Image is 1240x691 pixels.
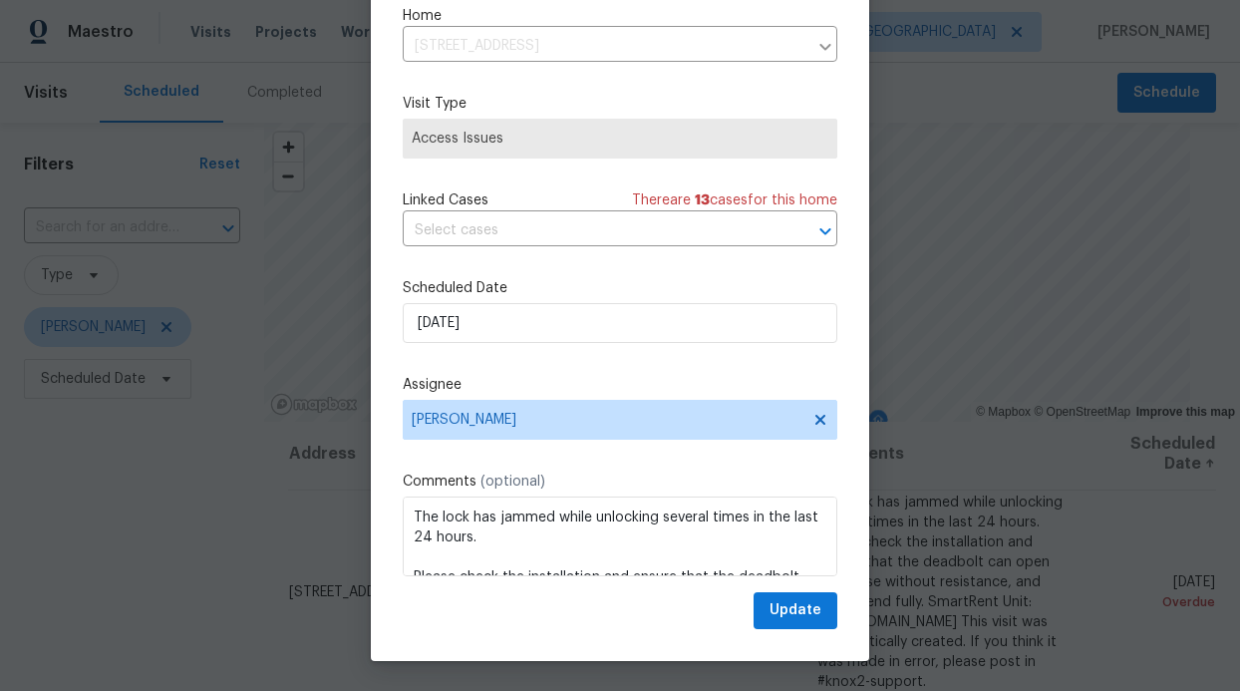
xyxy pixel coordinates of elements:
[403,303,837,343] input: M/D/YYYY
[403,472,837,492] label: Comments
[412,129,828,149] span: Access Issues
[403,215,781,246] input: Select cases
[403,278,837,298] label: Scheduled Date
[811,217,839,245] button: Open
[403,375,837,395] label: Assignee
[403,6,837,26] label: Home
[412,412,802,428] span: [PERSON_NAME]
[754,592,837,629] button: Update
[480,475,545,489] span: (optional)
[403,497,837,576] textarea: The lock has jammed while unlocking several times in the last 24 hours. Please check the installa...
[403,190,488,210] span: Linked Cases
[770,598,821,623] span: Update
[632,190,837,210] span: There are case s for this home
[403,31,807,62] input: Enter in an address
[403,94,837,114] label: Visit Type
[695,193,710,207] span: 13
